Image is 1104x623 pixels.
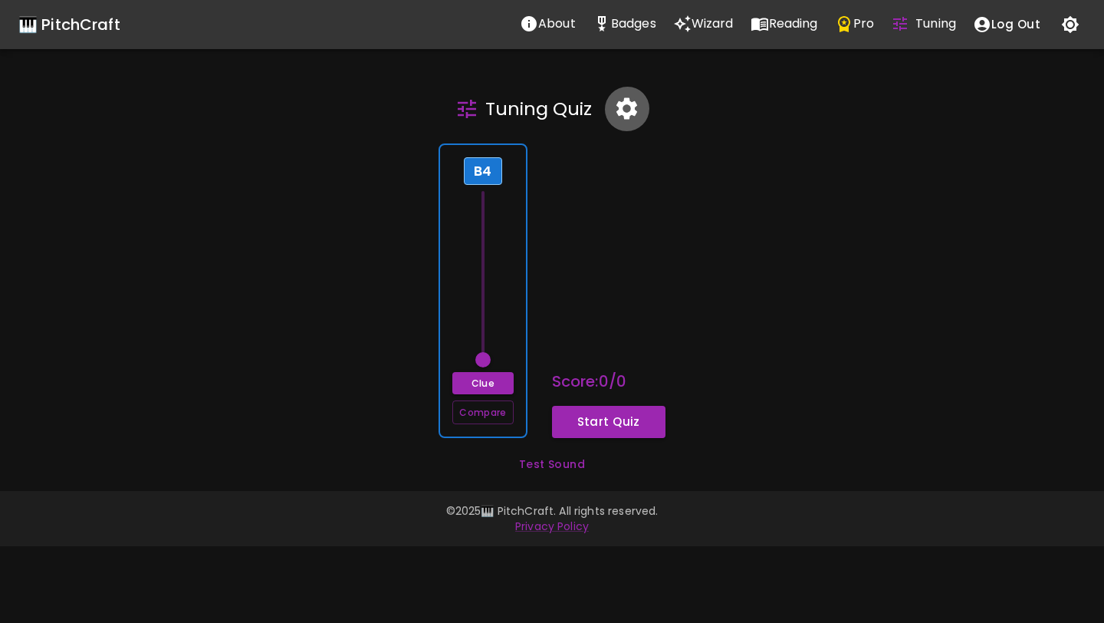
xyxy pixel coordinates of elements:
button: Stats [584,8,665,39]
button: Clue [452,372,513,394]
p: About [538,15,576,33]
p: Pro [853,15,874,33]
p: © 2025 🎹 PitchCraft. All rights reserved. [110,503,994,519]
a: Reading [742,8,826,41]
h6: Score: 0 / 0 [552,369,626,394]
a: Wizard [665,8,742,41]
h5: Tuning Quiz [485,97,592,121]
a: About [511,8,584,41]
button: Wizard [665,8,742,39]
button: Start Quiz [552,406,665,438]
a: Pro [826,8,882,41]
button: Reading [742,8,826,39]
a: Privacy Policy [515,519,589,534]
button: account of current user [964,8,1049,41]
button: Compare [452,400,513,424]
p: Reading [769,15,818,33]
a: Tuning Quiz [882,8,964,41]
button: Pro [826,8,882,39]
p: Tuning [915,15,956,33]
p: Wizard [692,15,734,33]
button: Tuning Quiz [882,8,964,39]
p: Badges [611,15,656,33]
a: 🎹 PitchCraft [18,12,120,37]
a: Stats [584,8,665,41]
button: About [511,8,584,39]
div: B4 [464,157,501,185]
